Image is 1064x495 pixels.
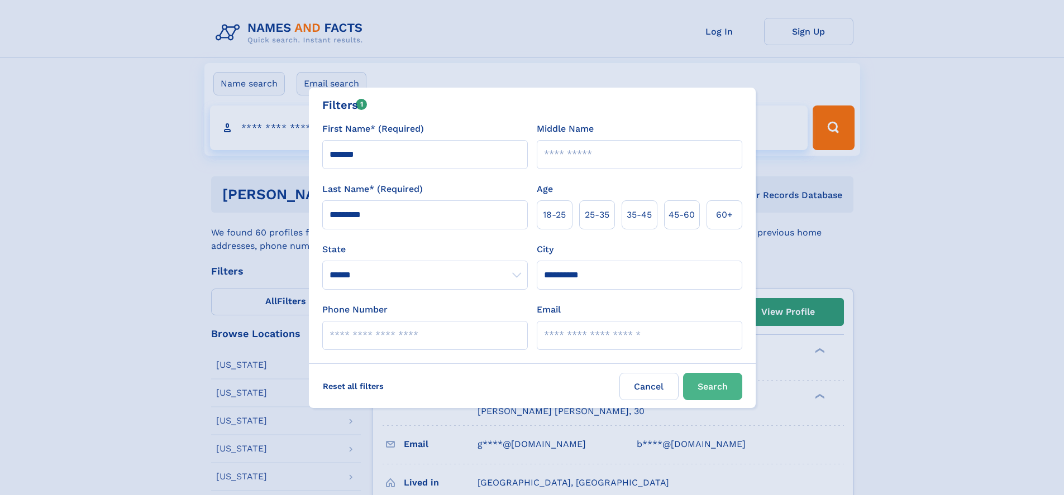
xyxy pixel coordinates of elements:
label: First Name* (Required) [322,122,424,136]
label: Email [537,303,561,316]
label: Reset all filters [316,373,391,400]
label: Middle Name [537,122,594,136]
label: City [537,243,554,256]
label: Last Name* (Required) [322,182,423,196]
button: Search [683,373,742,400]
span: 25‑35 [585,208,609,222]
span: 60+ [716,208,733,222]
span: 45‑60 [669,208,695,222]
label: State [322,243,528,256]
span: 35‑45 [627,208,652,222]
label: Cancel [619,373,679,400]
div: Filters [322,97,368,113]
span: 18‑25 [543,208,566,222]
label: Age [537,182,553,196]
label: Phone Number [322,303,388,316]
